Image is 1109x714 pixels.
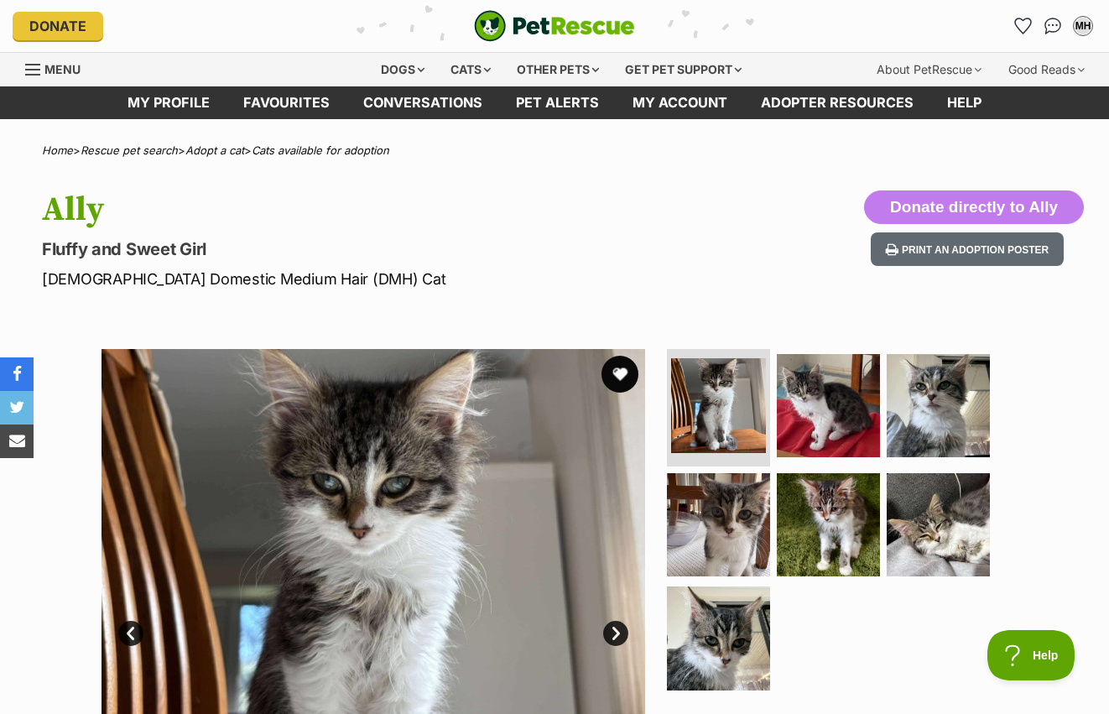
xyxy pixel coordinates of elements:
div: Get pet support [613,53,753,86]
button: Print an adoption poster [871,232,1064,267]
a: Prev [118,621,143,646]
img: chat-41dd97257d64d25036548639549fe6c8038ab92f7586957e7f3b1b290dea8141.svg [1044,18,1062,34]
a: Rescue pet search [81,143,178,157]
p: [DEMOGRAPHIC_DATA] Domestic Medium Hair (DMH) Cat [42,268,677,290]
button: Donate directly to Ally [864,190,1084,224]
a: Conversations [1039,13,1066,39]
a: Next [603,621,628,646]
a: Pet alerts [499,86,616,119]
img: Photo of Ally [667,473,770,576]
div: Good Reads [997,53,1096,86]
img: Photo of Ally [671,358,766,453]
img: Photo of Ally [777,473,880,576]
img: Photo of Ally [667,586,770,690]
div: Dogs [369,53,436,86]
h1: Ally [42,190,677,229]
img: Photo of Ally [887,354,990,457]
span: Menu [44,62,81,76]
a: Favourites [1009,13,1036,39]
button: My account [1070,13,1096,39]
a: Home [42,143,73,157]
div: Cats [439,53,502,86]
div: Other pets [505,53,611,86]
a: My account [616,86,744,119]
button: favourite [601,356,638,393]
img: Photo of Ally [887,473,990,576]
img: logo-cat-932fe2b9b8326f06289b0f2fb663e598f794de774fb13d1741a6617ecf9a85b4.svg [474,10,635,42]
a: Adopter resources [744,86,930,119]
a: My profile [111,86,226,119]
ul: Account quick links [1009,13,1096,39]
p: Fluffy and Sweet Girl [42,237,677,261]
a: Donate [13,12,103,40]
iframe: Help Scout Beacon - Open [987,630,1075,680]
img: Photo of Ally [777,354,880,457]
a: Favourites [226,86,346,119]
a: Adopt a cat [185,143,244,157]
a: Help [930,86,998,119]
a: Menu [25,53,92,83]
div: MH [1075,18,1091,34]
a: Cats available for adoption [252,143,389,157]
a: PetRescue [474,10,635,42]
div: About PetRescue [865,53,993,86]
a: conversations [346,86,499,119]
